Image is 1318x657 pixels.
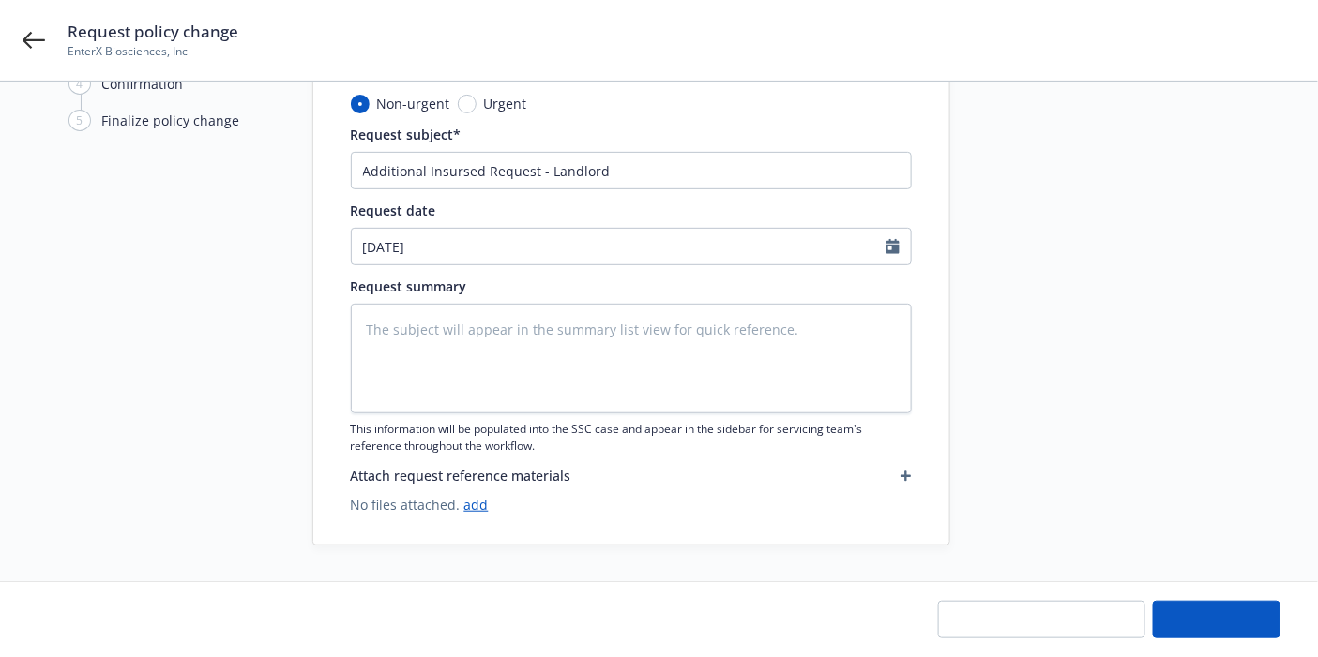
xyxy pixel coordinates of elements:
div: Confirmation [102,74,184,94]
svg: Calendar [886,239,900,254]
div: 5 [68,110,91,131]
span: EnterX Biosciences, Inc [68,43,238,60]
span: No files attached. [351,495,912,515]
input: MM/DD/YYYY [352,229,886,264]
span: Request subject* [351,126,462,143]
input: Urgent [458,95,477,113]
span: Save progress and exit [969,610,1114,628]
span: This information will be populated into the SSC case and appear in the sidebar for servicing team... [351,421,912,453]
input: The subject will appear in the summary list view for quick reference. [351,152,912,189]
div: Finalize policy change [102,111,240,130]
span: Urgent [484,94,527,113]
span: Request summary [351,277,467,295]
div: 4 [68,73,91,95]
a: add [464,496,489,514]
input: Non-urgent [351,95,370,113]
span: Continue [1188,610,1247,628]
span: Attach request reference materials [351,466,571,485]
button: Continue [1153,601,1280,638]
span: Request policy change [68,21,238,43]
span: Request date [351,202,436,219]
span: Non-urgent [377,94,450,113]
button: Save progress and exit [938,601,1145,638]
